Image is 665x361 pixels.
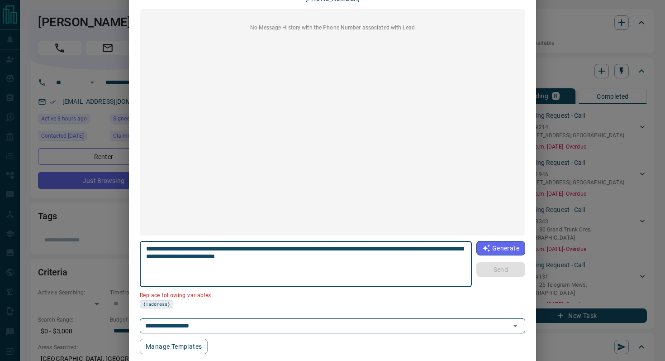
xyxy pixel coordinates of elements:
[143,301,170,308] span: {!address}
[145,24,520,32] p: No Message History with the Phone Number associated with Lead
[140,339,208,354] button: Manage Templates
[140,289,465,300] p: Replace following variables:
[509,319,522,332] button: Open
[476,241,525,255] button: Generate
